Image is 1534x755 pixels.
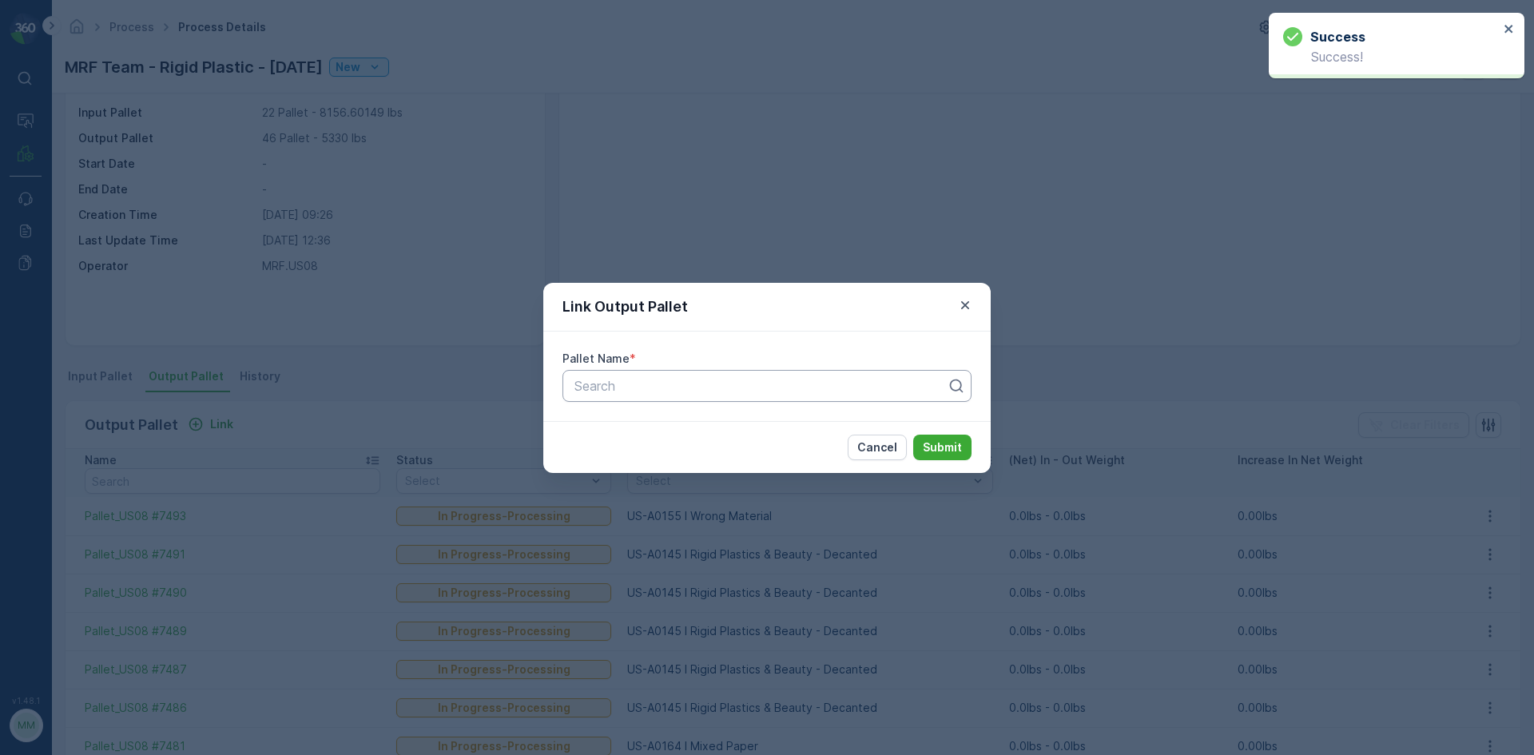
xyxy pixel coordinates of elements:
h3: Success [1310,27,1365,46]
p: Cancel [857,439,897,455]
button: Cancel [848,435,907,460]
p: Submit [923,439,962,455]
p: Success! [1283,50,1499,64]
p: Link Output Pallet [562,296,688,318]
label: Pallet Name [562,352,630,365]
button: close [1504,22,1515,38]
p: Search [574,376,947,395]
button: Submit [913,435,972,460]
